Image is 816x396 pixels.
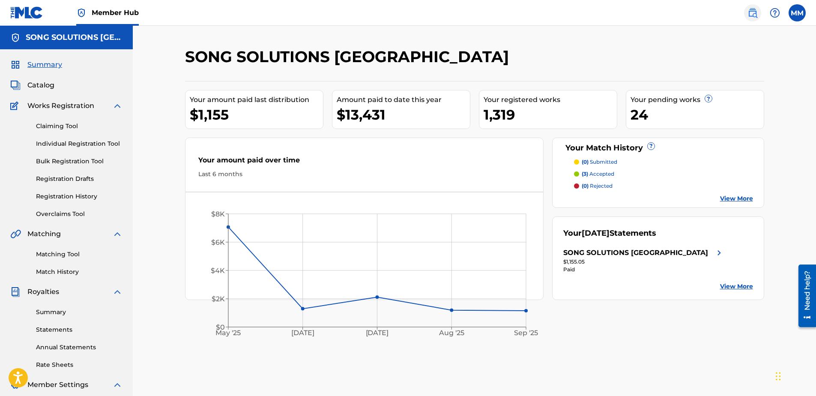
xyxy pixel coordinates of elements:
[10,80,21,90] img: Catalog
[563,228,656,239] div: Your Statements
[36,157,123,166] a: Bulk Registration Tool
[574,158,753,166] a: (0) submitted
[582,182,613,190] p: rejected
[574,182,753,190] a: (0) rejected
[10,6,43,19] img: MLC Logo
[10,101,21,111] img: Works Registration
[36,122,123,131] a: Claiming Tool
[212,295,225,303] tspan: $2K
[36,343,123,352] a: Annual Statements
[747,8,758,18] img: search
[514,329,538,337] tspan: Sep '25
[631,105,764,124] div: 24
[770,8,780,18] img: help
[10,380,21,390] img: Member Settings
[10,80,54,90] a: CatalogCatalog
[112,380,123,390] img: expand
[112,101,123,111] img: expand
[27,380,88,390] span: Member Settings
[10,60,21,70] img: Summary
[582,159,589,165] span: (0)
[563,266,724,273] div: Paid
[36,250,123,259] a: Matching Tool
[582,228,610,238] span: [DATE]
[776,363,781,389] div: Drag
[10,229,21,239] img: Matching
[744,4,761,21] a: Public Search
[582,171,588,177] span: (3)
[720,194,753,203] a: View More
[36,308,123,317] a: Summary
[36,139,123,148] a: Individual Registration Tool
[714,248,724,258] img: right chevron icon
[198,155,531,170] div: Your amount paid over time
[36,267,123,276] a: Match History
[439,329,464,337] tspan: Aug '25
[190,95,323,105] div: Your amount paid last distribution
[26,33,123,42] h5: SONG SOLUTIONS USA
[582,183,589,189] span: (0)
[27,287,59,297] span: Royalties
[211,210,225,218] tspan: $8K
[720,282,753,291] a: View More
[574,170,753,178] a: (3) accepted
[36,360,123,369] a: Rate Sheets
[215,329,241,337] tspan: May '25
[773,355,816,396] iframe: Chat Widget
[185,47,513,66] h2: SONG SOLUTIONS [GEOGRAPHIC_DATA]
[92,8,139,18] span: Member Hub
[365,329,389,337] tspan: [DATE]
[582,170,614,178] p: accepted
[211,267,225,275] tspan: $4K
[36,174,123,183] a: Registration Drafts
[705,95,712,102] span: ?
[563,248,708,258] div: SONG SOLUTIONS [GEOGRAPHIC_DATA]
[36,325,123,334] a: Statements
[36,192,123,201] a: Registration History
[36,210,123,219] a: Overclaims Tool
[337,105,470,124] div: $13,431
[10,33,21,43] img: Accounts
[10,287,21,297] img: Royalties
[291,329,314,337] tspan: [DATE]
[112,229,123,239] img: expand
[631,95,764,105] div: Your pending works
[112,287,123,297] img: expand
[337,95,470,105] div: Amount paid to date this year
[648,143,655,150] span: ?
[582,158,617,166] p: submitted
[76,8,87,18] img: Top Rightsholder
[563,142,753,154] div: Your Match History
[563,248,724,273] a: SONG SOLUTIONS [GEOGRAPHIC_DATA]right chevron icon$1,155.05Paid
[563,258,724,266] div: $1,155.05
[27,80,54,90] span: Catalog
[27,60,62,70] span: Summary
[766,4,783,21] div: Help
[484,105,617,124] div: 1,319
[211,238,225,246] tspan: $6K
[190,105,323,124] div: $1,155
[789,4,806,21] div: User Menu
[216,323,225,331] tspan: $0
[198,170,531,179] div: Last 6 months
[27,101,94,111] span: Works Registration
[792,261,816,330] iframe: Resource Center
[484,95,617,105] div: Your registered works
[10,60,62,70] a: SummarySummary
[27,229,61,239] span: Matching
